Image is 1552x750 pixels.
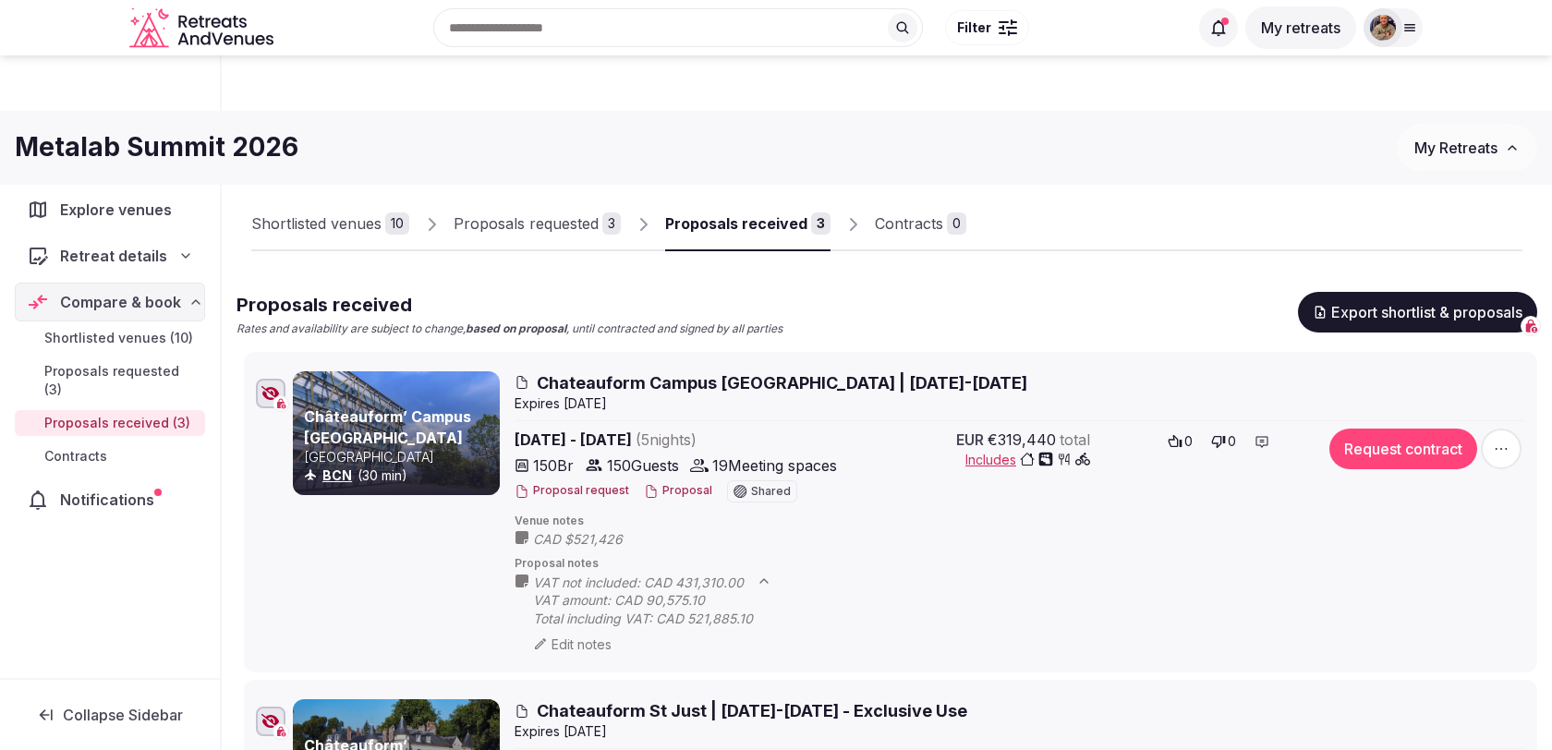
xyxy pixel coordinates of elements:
[304,448,496,466] p: [GEOGRAPHIC_DATA]
[454,212,599,235] div: Proposals requested
[1298,292,1537,333] button: Export shortlist & proposals
[515,483,629,499] button: Proposal request
[1245,18,1356,37] a: My retreats
[466,321,566,335] strong: based on proposal
[537,699,967,722] span: Chateauform St Just | [DATE]-[DATE] - Exclusive Use
[644,483,712,499] button: Proposal
[533,530,660,549] span: CAD $521,426
[1397,125,1537,171] button: My Retreats
[1245,6,1356,49] button: My retreats
[665,198,831,251] a: Proposals received3
[712,454,837,477] span: 19 Meeting spaces
[322,467,352,483] a: BCN
[44,414,190,432] span: Proposals received (3)
[251,198,409,251] a: Shortlisted venues10
[1414,139,1497,157] span: My Retreats
[60,245,167,267] span: Retreat details
[533,635,790,654] div: Edit notes
[607,454,679,477] span: 150 Guests
[1184,432,1193,451] span: 0
[15,443,205,469] a: Contracts
[15,480,205,519] a: Notifications
[751,486,791,497] span: Shared
[44,447,107,466] span: Contracts
[1370,15,1396,41] img: julen
[385,212,409,235] div: 10
[875,212,943,235] div: Contracts
[236,321,782,337] p: Rates and availability are subject to change, , until contracted and signed by all parties
[1162,429,1198,454] button: 0
[602,212,621,235] div: 3
[60,489,162,511] span: Notifications
[15,325,205,351] a: Shortlisted venues (10)
[60,291,181,313] span: Compare & book
[957,18,991,37] span: Filter
[15,410,205,436] a: Proposals received (3)
[947,212,966,235] div: 0
[1228,432,1236,451] span: 0
[515,429,840,451] span: [DATE] - [DATE]
[454,198,621,251] a: Proposals requested3
[537,371,1027,394] span: Chateauform Campus [GEOGRAPHIC_DATA] | [DATE]-[DATE]
[304,407,471,446] a: Châteauform’ Campus [GEOGRAPHIC_DATA]
[533,454,574,477] span: 150 Br
[60,199,179,221] span: Explore venues
[15,358,205,403] a: Proposals requested (3)
[515,722,1525,741] div: Expire s [DATE]
[515,556,1525,572] span: Proposal notes
[811,212,831,235] div: 3
[636,430,697,449] span: ( 5 night s )
[533,574,790,628] span: VAT not included: CAD 431,310.00 VAT amount: CAD 90,575.10 Total including VAT: CAD 521,885.10
[44,362,198,399] span: Proposals requested (3)
[965,451,1090,469] button: Includes
[1060,429,1090,451] span: total
[875,198,966,251] a: Contracts0
[304,466,496,485] div: (30 min)
[665,212,807,235] div: Proposals received
[251,212,382,235] div: Shortlisted venues
[15,129,298,165] h1: Metalab Summit 2026
[945,10,1029,45] button: Filter
[129,7,277,49] svg: Retreats and Venues company logo
[1329,429,1477,469] button: Request contract
[63,706,183,724] span: Collapse Sidebar
[236,292,782,318] h2: Proposals received
[129,7,277,49] a: Visit the homepage
[15,190,205,229] a: Explore venues
[44,329,193,347] span: Shortlisted venues (10)
[515,514,1525,529] span: Venue notes
[515,394,1525,413] div: Expire s [DATE]
[15,695,205,735] button: Collapse Sidebar
[1206,429,1242,454] button: 0
[988,429,1056,451] span: €319,440
[956,429,984,451] span: EUR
